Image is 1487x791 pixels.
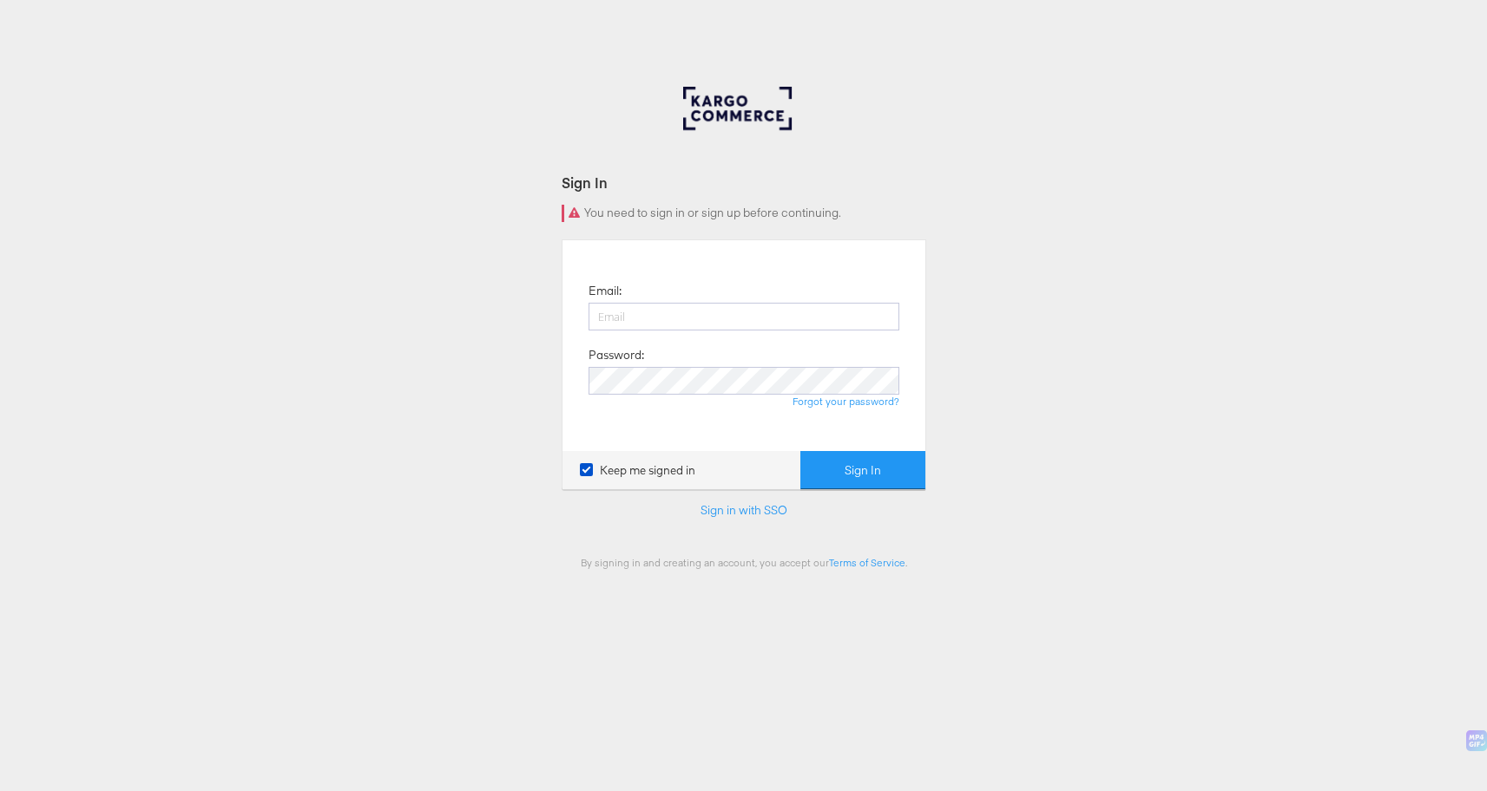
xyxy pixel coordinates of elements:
button: Sign In [800,451,925,490]
a: Terms of Service [829,556,905,569]
div: You need to sign in or sign up before continuing. [562,205,926,222]
label: Email: [589,283,622,299]
div: Sign In [562,173,926,193]
label: Password: [589,347,644,363]
a: Forgot your password? [793,395,899,408]
label: Keep me signed in [580,462,695,479]
a: Sign in with SSO [701,502,787,518]
div: By signing in and creating an account, you accept our . [562,556,926,569]
input: Email [589,303,899,330]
